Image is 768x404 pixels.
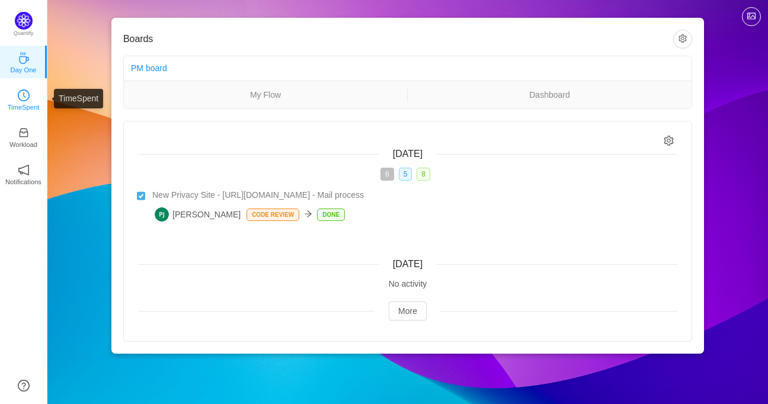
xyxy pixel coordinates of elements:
p: Quantify [14,30,34,38]
a: icon: question-circle [18,380,30,392]
a: icon: notificationNotifications [18,168,30,179]
i: icon: arrow-right [304,210,312,218]
img: Quantify [15,12,33,30]
p: Done [318,209,344,220]
a: My Flow [124,88,407,101]
a: Dashboard [408,88,692,101]
p: TimeSpent [8,102,40,113]
a: PM board [131,63,167,73]
p: Code Review [247,209,299,220]
h3: Boards [123,33,673,45]
i: icon: setting [664,136,674,146]
span: 8 [417,168,430,181]
span: [DATE] [393,149,423,159]
a: icon: coffeeDay One [18,56,30,68]
i: icon: coffee [18,52,30,64]
button: icon: setting [673,30,692,49]
p: Notifications [5,177,41,187]
a: icon: clock-circleTimeSpent [18,93,30,105]
button: icon: picture [742,7,761,26]
i: icon: clock-circle [18,89,30,101]
span: 6 [380,168,394,181]
span: [PERSON_NAME] [155,207,241,222]
span: 5 [399,168,412,181]
a: New Privacy Site - [URL][DOMAIN_NAME] - Mail process [152,189,677,201]
i: icon: inbox [18,127,30,139]
p: Day One [10,65,36,75]
i: icon: notification [18,164,30,176]
a: icon: inboxWorkload [18,130,30,142]
div: No activity [138,278,677,290]
span: [DATE] [393,259,423,269]
p: Workload [9,139,37,150]
button: More [389,302,427,320]
img: PJ [155,207,169,222]
span: New Privacy Site - [URL][DOMAIN_NAME] - Mail process [152,189,364,201]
